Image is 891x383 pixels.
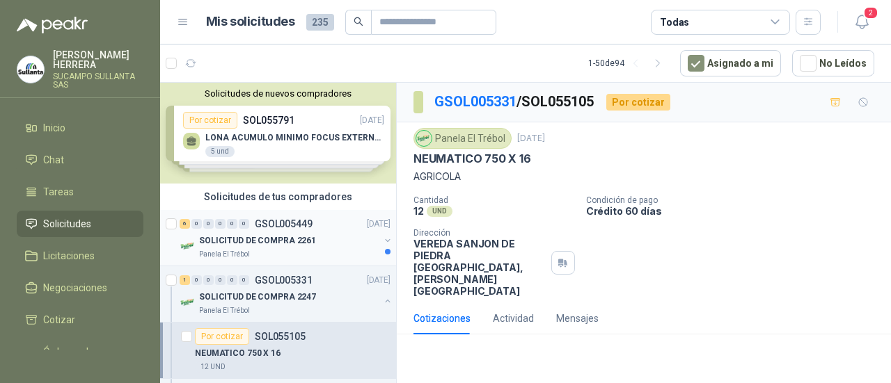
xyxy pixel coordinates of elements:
button: Asignado a mi [680,50,781,76]
p: Cantidad [413,195,575,205]
p: AGRICOLA [413,169,874,184]
div: Actividad [493,311,534,326]
p: Condición de pago [586,195,885,205]
a: Chat [17,147,143,173]
p: Dirección [413,228,546,238]
span: 2 [863,6,878,19]
span: Solicitudes [43,216,91,231]
a: 6 0 0 0 0 0 GSOL005449[DATE] Company LogoSOLICITUD DE COMPRA 2261Panela El Trébol [180,215,393,260]
div: UND [427,206,452,217]
p: [PERSON_NAME] HERRERA [53,50,143,70]
a: Licitaciones [17,243,143,269]
span: Cotizar [43,312,75,327]
p: SOL055105 [255,332,306,341]
p: / SOL055105 [434,91,595,113]
h1: Mis solicitudes [206,12,295,32]
span: 235 [306,14,334,31]
div: 6 [180,219,190,229]
a: Tareas [17,179,143,205]
div: Panela El Trébol [413,128,512,149]
p: Panela El Trébol [199,305,250,316]
a: Órdenes de Compra [17,339,143,380]
div: Por cotizar [606,94,670,111]
div: 0 [191,219,202,229]
img: Company Logo [180,294,196,311]
div: 1 [180,275,190,285]
p: [DATE] [367,218,391,231]
p: NEUMATICO 750 X 16 [195,347,281,360]
p: SUCAMPO SULLANTA SAS [53,72,143,89]
a: Solicitudes [17,211,143,237]
p: GSOL005449 [255,219,313,229]
div: 0 [215,275,226,285]
div: 1 - 50 de 94 [588,52,669,74]
a: 1 0 0 0 0 0 GSOL005331[DATE] Company LogoSOLICITUD DE COMPRA 2247Panela El Trébol [180,272,393,316]
p: [DATE] [367,274,391,287]
span: search [354,17,363,26]
div: 0 [227,275,237,285]
p: SOLICITUD DE COMPRA 2247 [199,291,316,304]
a: Por cotizarSOL055105NEUMATICO 750 X 1612 UND [160,323,396,379]
p: 12 [413,205,424,217]
div: 0 [239,219,249,229]
div: 0 [191,275,202,285]
p: VEREDA SANJON DE PIEDRA [GEOGRAPHIC_DATA] , [PERSON_NAME][GEOGRAPHIC_DATA] [413,238,546,297]
span: Inicio [43,120,65,136]
span: Licitaciones [43,248,95,263]
div: Por cotizar [195,328,249,345]
p: SOLICITUD DE COMPRA 2261 [199,234,316,247]
div: 0 [203,219,214,229]
img: Company Logo [180,238,196,254]
span: Chat [43,152,64,168]
div: 0 [203,275,214,285]
img: Company Logo [416,131,432,146]
a: Negociaciones [17,275,143,301]
div: 0 [239,275,249,285]
div: Solicitudes de tus compradores [160,184,396,210]
img: Logo peakr [17,17,88,33]
div: 0 [215,219,226,229]
button: No Leídos [792,50,874,76]
div: Solicitudes de nuevos compradoresPor cotizarSOL055791[DATE] LONA ACUMULO MINIMO FOCUS EXTERNA A Y... [160,83,396,184]
span: Negociaciones [43,280,107,295]
span: Tareas [43,184,74,199]
p: GSOL005331 [255,275,313,285]
p: Panela El Trébol [199,249,250,260]
a: Cotizar [17,307,143,333]
span: Órdenes de Compra [43,344,130,375]
div: Mensajes [556,311,599,326]
div: Todas [660,15,689,30]
img: Company Logo [17,56,44,83]
p: [DATE] [517,132,545,145]
div: 0 [227,219,237,229]
p: NEUMATICO 750 X 16 [413,152,531,166]
a: Inicio [17,115,143,141]
a: GSOL005331 [434,93,517,110]
div: 12 UND [195,361,231,373]
button: 2 [849,10,874,35]
div: Cotizaciones [413,311,471,326]
button: Solicitudes de nuevos compradores [166,88,391,99]
p: Crédito 60 días [586,205,885,217]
